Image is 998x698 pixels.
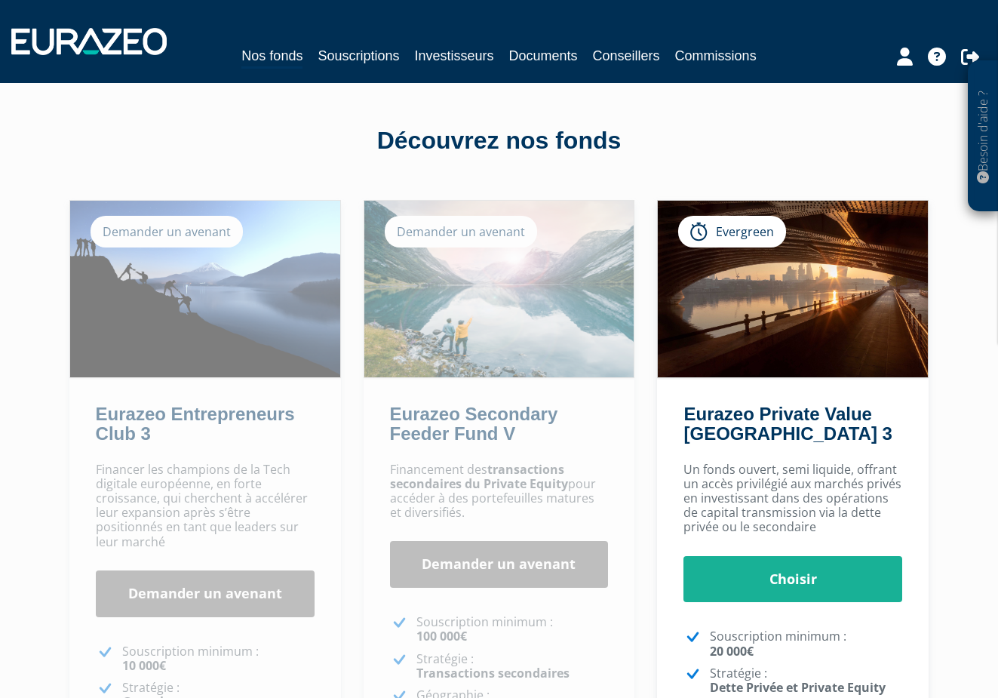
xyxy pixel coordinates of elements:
[683,463,902,535] p: Un fonds ouvert, semi liquide, offrant un accès privilégié aux marchés privés en investissant dan...
[710,643,754,660] strong: 20 000€
[710,666,902,695] p: Stratégie :
[11,28,167,55] img: 1732889491-logotype_eurazeo_blanc_rvb.png
[710,629,902,658] p: Souscription minimum :
[91,216,243,248] div: Demander un avenant
[416,628,467,644] strong: 100 000€
[509,45,578,66] a: Documents
[96,463,315,549] p: Financer les champions de la Tech digitale européenne, en forte croissance, qui cherchent à accél...
[122,657,166,674] strong: 10 000€
[675,45,757,66] a: Commissions
[122,644,315,673] p: Souscription minimum :
[241,45,302,69] a: Nos fonds
[385,216,537,248] div: Demander un avenant
[710,679,886,696] strong: Dette Privée et Private Equity
[593,45,660,66] a: Conseillers
[658,201,928,377] img: Eurazeo Private Value Europe 3
[69,124,929,158] div: Découvrez nos fonds
[70,201,340,377] img: Eurazeo Entrepreneurs Club 3
[96,404,295,444] a: Eurazeo Entrepreneurs Club 3
[390,461,568,492] strong: transactions secondaires du Private Equity
[416,665,570,681] strong: Transactions secondaires
[416,615,609,644] p: Souscription minimum :
[414,45,493,66] a: Investisseurs
[364,201,634,377] img: Eurazeo Secondary Feeder Fund V
[975,69,992,204] p: Besoin d'aide ?
[390,541,609,588] a: Demander un avenant
[318,45,399,66] a: Souscriptions
[390,463,609,521] p: Financement des pour accéder à des portefeuilles matures et diversifiés.
[678,216,786,248] div: Evergreen
[416,652,609,681] p: Stratégie :
[683,404,892,444] a: Eurazeo Private Value [GEOGRAPHIC_DATA] 3
[390,404,558,444] a: Eurazeo Secondary Feeder Fund V
[683,556,902,603] a: Choisir
[96,570,315,617] a: Demander un avenant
